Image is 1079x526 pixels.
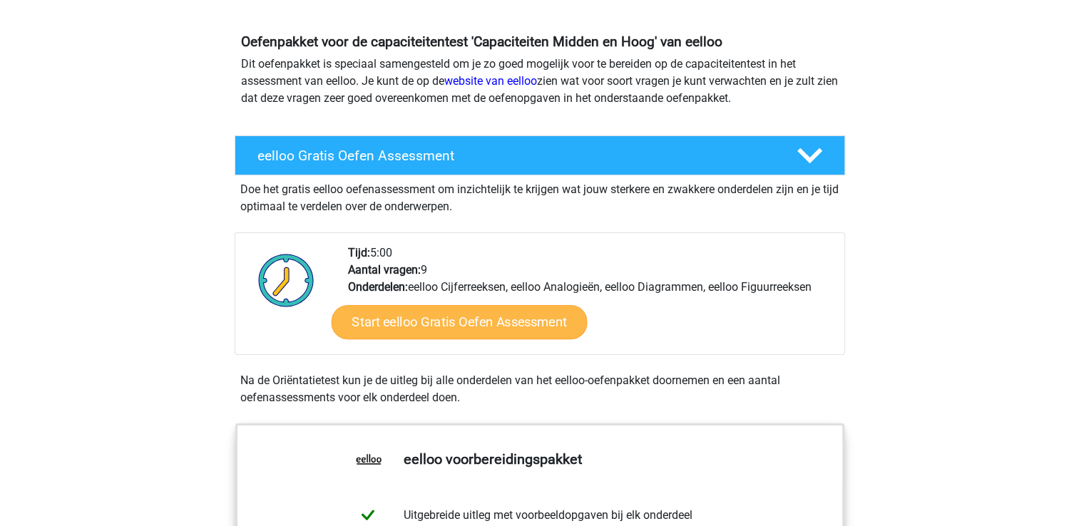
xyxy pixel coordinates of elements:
[348,280,408,294] b: Onderdelen:
[348,246,370,259] b: Tijd:
[229,135,851,175] a: eelloo Gratis Oefen Assessment
[444,74,537,88] a: website van eelloo
[250,244,322,316] img: Klok
[241,33,722,50] b: Oefenpakket voor de capaciteitentest 'Capaciteiten Midden en Hoog' van eelloo
[348,263,421,277] b: Aantal vragen:
[331,305,587,339] a: Start eelloo Gratis Oefen Assessment
[235,175,845,215] div: Doe het gratis eelloo oefenassessment om inzichtelijk te krijgen wat jouw sterkere en zwakkere on...
[337,244,844,354] div: 5:00 9 eelloo Cijferreeksen, eelloo Analogieën, eelloo Diagrammen, eelloo Figuurreeksen
[241,56,839,107] p: Dit oefenpakket is speciaal samengesteld om je zo goed mogelijk voor te bereiden op de capaciteit...
[257,148,774,164] h4: eelloo Gratis Oefen Assessment
[235,372,845,406] div: Na de Oriëntatietest kun je de uitleg bij alle onderdelen van het eelloo-oefenpakket doornemen en...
